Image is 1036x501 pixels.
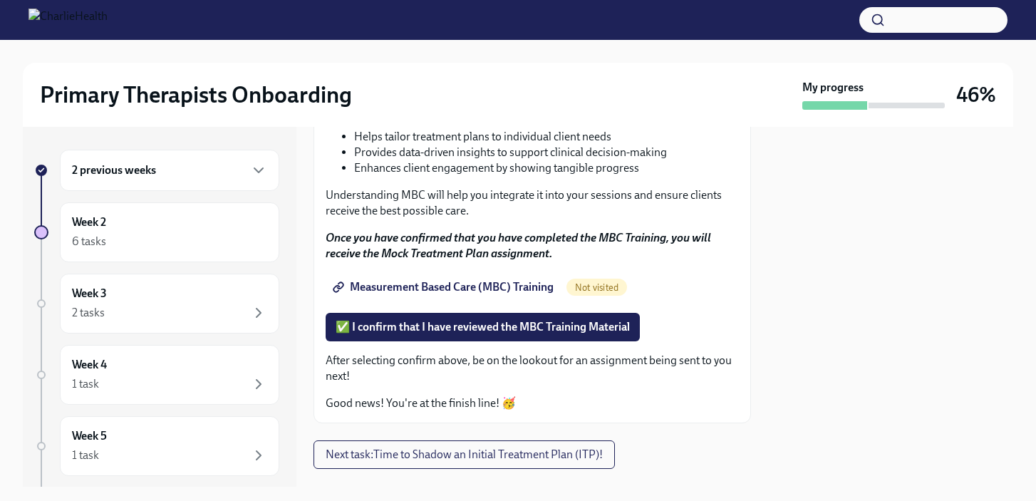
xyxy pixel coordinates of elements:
div: 1 task [72,376,99,392]
h6: Week 2 [72,215,106,230]
h3: 46% [956,82,996,108]
strong: My progress [802,80,864,95]
h6: 2 previous weeks [72,162,156,178]
a: Week 26 tasks [34,202,279,262]
button: Next task:Time to Shadow an Initial Treatment Plan (ITP)! [314,440,615,469]
h6: Week 5 [72,428,107,444]
p: Understanding MBC will help you integrate it into your sessions and ensure clients receive the be... [326,187,739,219]
h6: Week 3 [72,286,107,301]
a: Measurement Based Care (MBC) Training [326,273,564,301]
span: Next task : Time to Shadow an Initial Treatment Plan (ITP)! [326,448,603,462]
li: Enhances client engagement by showing tangible progress [354,160,739,176]
div: 6 tasks [72,234,106,249]
a: Week 51 task [34,416,279,476]
button: ✅ I confirm that I have reviewed the MBC Training Material [326,313,640,341]
img: CharlieHealth [29,9,108,31]
div: 2 tasks [72,305,105,321]
li: Provides data-driven insights to support clinical decision-making [354,145,739,160]
li: Helps tailor treatment plans to individual client needs [354,129,739,145]
span: Measurement Based Care (MBC) Training [336,280,554,294]
span: ✅ I confirm that I have reviewed the MBC Training Material [336,320,630,334]
strong: Once you have confirmed that you have completed the MBC Training, you will receive the Mock Treat... [326,231,711,260]
div: 1 task [72,448,99,463]
a: Week 32 tasks [34,274,279,334]
p: After selecting confirm above, be on the lookout for an assignment being sent to you next! [326,353,739,384]
h6: Week 4 [72,357,107,373]
div: 2 previous weeks [60,150,279,191]
p: Good news! You're at the finish line! 🥳 [326,396,739,411]
h2: Primary Therapists Onboarding [40,81,352,109]
span: Not visited [566,282,627,293]
a: Week 41 task [34,345,279,405]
